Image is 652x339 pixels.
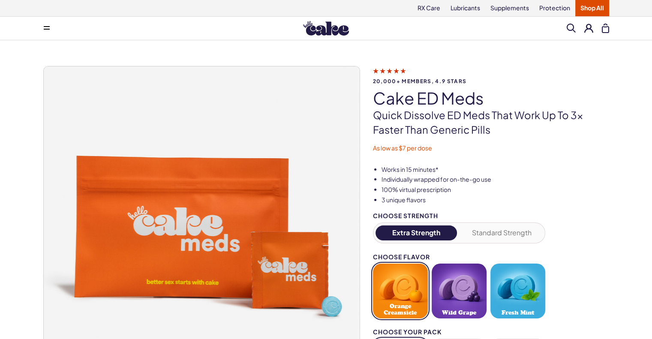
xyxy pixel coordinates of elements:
[373,254,545,260] div: Choose Flavor
[373,78,609,84] span: 20,000+ members, 4.9 stars
[382,175,609,184] li: Individually wrapped for on-the-go use
[373,89,609,107] h1: Cake ED Meds
[303,21,349,36] img: Hello Cake
[373,67,609,84] a: 20,000+ members, 4.9 stars
[373,108,609,137] p: Quick dissolve ED Meds that work up to 3x faster than generic pills
[373,329,545,335] div: Choose your pack
[382,186,609,194] li: 100% virtual prescription
[373,213,545,219] div: Choose Strength
[442,309,476,316] span: Wild Grape
[376,303,425,316] span: Orange Creamsicle
[461,225,543,240] button: Standard Strength
[382,165,609,174] li: Works in 15 minutes*
[502,309,534,316] span: Fresh Mint
[376,225,457,240] button: Extra Strength
[373,144,609,153] p: As low as $7 per dose
[382,196,609,204] li: 3 unique flavors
